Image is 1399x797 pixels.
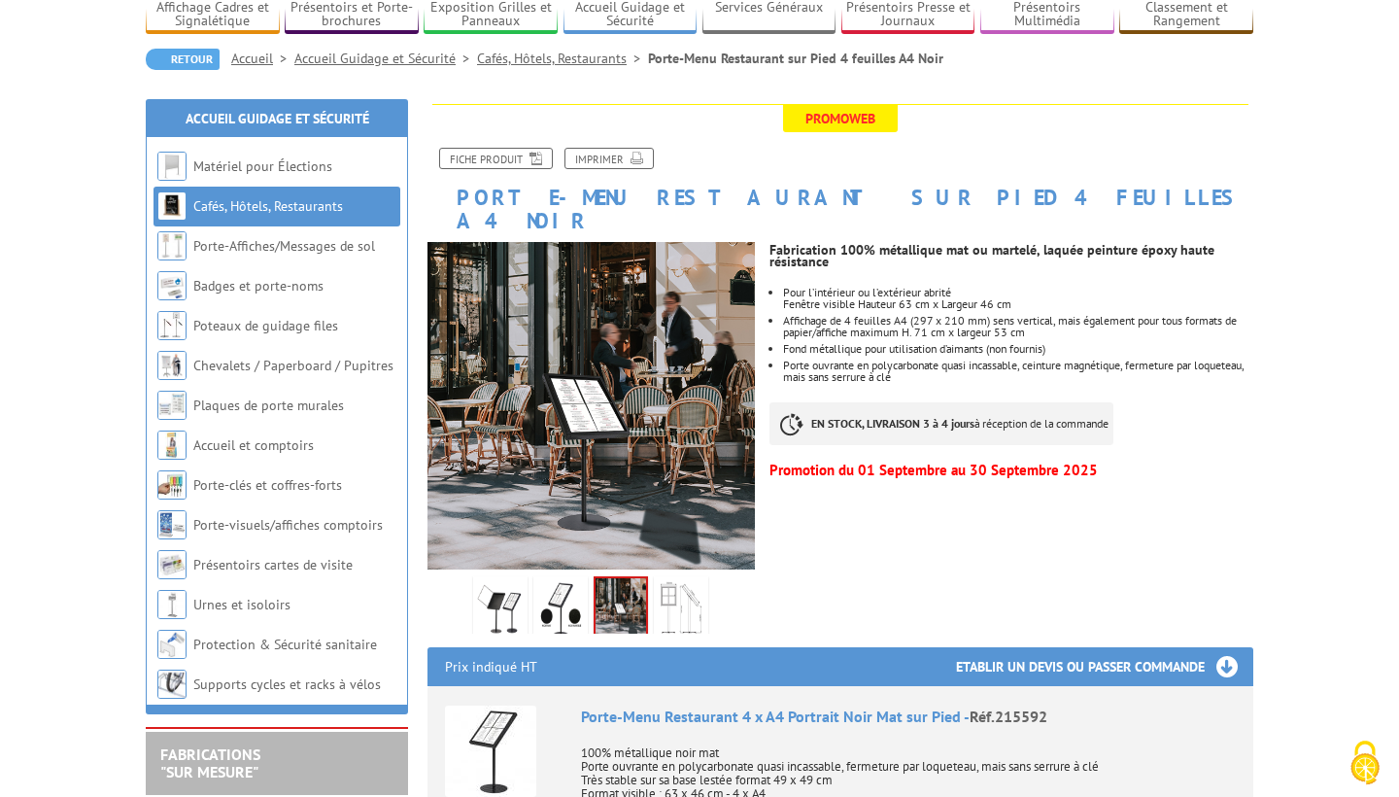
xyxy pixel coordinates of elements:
span: Promoweb [783,105,898,132]
a: Protection & Sécurité sanitaire [193,636,377,653]
a: Porte-Affiches/Messages de sol [193,237,375,255]
img: Urnes et isoloirs [157,590,187,619]
strong: Fabrication 100% métallique mat ou martelé, laquée peinture époxy haute résistance [769,241,1214,270]
strong: EN STOCK, LIVRAISON 3 à 4 jours [811,416,974,431]
a: Matériel pour Élections [193,157,332,175]
span: Réf.215592 [970,707,1047,726]
img: porte_menu_sur_pied_a4_4_feuilles_noir_215593.jpg [658,580,704,641]
img: 215592_restaurant_porte_menu_4xa4_terrasse.jpg [596,578,646,639]
a: Fiche produit [439,148,553,169]
img: Poteaux de guidage files [157,311,187,340]
img: Porte-Affiches/Messages de sol [157,231,187,260]
h3: Etablir un devis ou passer commande [956,647,1253,686]
img: Cookies (fenêtre modale) [1341,739,1389,787]
p: Pour l’intérieur ou l’extérieur abrité [783,287,1253,298]
a: Porte-clés et coffres-forts [193,476,342,494]
img: Supports cycles et racks à vélos [157,670,187,699]
div: Porte-Menu Restaurant 4 x A4 Portrait Noir Mat sur Pied - [581,706,1236,728]
button: Cookies (fenêtre modale) [1331,731,1399,797]
a: Accueil [231,50,294,67]
a: FABRICATIONS"Sur Mesure" [160,745,260,781]
a: Retour [146,49,220,70]
img: 215592_restaurant_porte_menu_4xa4_mat.jpg [477,580,524,641]
p: Prix indiqué HT [445,647,537,686]
a: Imprimer [564,148,654,169]
p: Promotion du 01 Septembre au 30 Septembre 2025 [769,465,1253,476]
img: Badges et porte-noms [157,271,187,300]
li: Affichage de 4 feuilles A4 (297 x 210 mm) sens vertical, mais également pour tous formats de papi... [783,315,1253,338]
a: Accueil Guidage et Sécurité [186,110,369,127]
img: Cafés, Hôtels, Restaurants [157,191,187,221]
a: Cafés, Hôtels, Restaurants [193,197,343,215]
img: Protection & Sécurité sanitaire [157,630,187,659]
img: 21559_2215593_restaurant_porte_menu_4xa4.jpg [537,580,584,641]
a: Accueil Guidage et Sécurité [294,50,477,67]
a: Urnes et isoloirs [193,596,290,613]
img: Présentoirs cartes de visite [157,550,187,579]
img: Matériel pour Élections [157,152,187,181]
p: à réception de la commande [769,402,1113,445]
img: 215592_restaurant_porte_menu_4xa4_terrasse.jpg [427,242,755,570]
a: Supports cycles et racks à vélos [193,676,381,693]
li: Porte-Menu Restaurant sur Pied 4 feuilles A4 Noir [648,49,943,68]
a: Cafés, Hôtels, Restaurants [477,50,648,67]
li: Fond métallique pour utilisation d’aimants (non fournis) [783,343,1253,355]
a: Chevalets / Paperboard / Pupitres [193,357,393,374]
img: Chevalets / Paperboard / Pupitres [157,351,187,380]
img: Porte-Menu Restaurant 4 x A4 Portrait Noir Mat sur Pied [445,706,536,797]
a: Porte-visuels/affiches comptoirs [193,516,383,534]
img: Accueil et comptoirs [157,431,187,460]
a: Poteaux de guidage files [193,317,338,334]
img: Plaques de porte murales [157,391,187,420]
a: Badges et porte-noms [193,277,324,295]
a: Plaques de porte murales [193,397,344,414]
li: Porte ouvrante en polycarbonate quasi incassable, ceinture magnétique, fermeture par loqueteau, m... [783,360,1253,383]
img: Porte-visuels/affiches comptoirs [157,510,187,539]
p: Fenêtre visible Hauteur 63 cm x Largeur 46 cm [783,298,1253,310]
a: Accueil et comptoirs [193,436,314,454]
img: Porte-clés et coffres-forts [157,470,187,500]
a: Présentoirs cartes de visite [193,556,353,573]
